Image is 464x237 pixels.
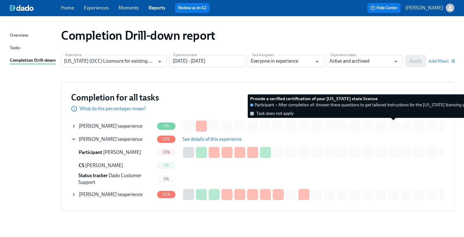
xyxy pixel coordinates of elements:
button: Review us on G2 [175,3,210,13]
a: Moments [119,5,139,11]
a: Review us on G2 [178,5,207,11]
span: [PERSON_NAME] [85,162,123,168]
div: 's experience [79,136,142,143]
span: Participant [79,149,102,155]
span: 33% [159,150,174,155]
div: Tasks [10,44,20,52]
span: 0% [160,177,173,181]
div: Overview [10,32,28,39]
span: 0% [160,124,173,128]
div: [PERSON_NAME]'sexperience [71,188,154,201]
span: 29% [159,137,174,141]
p: [PERSON_NAME] [405,5,443,11]
span: Help Center [370,5,397,11]
a: Home [61,5,74,11]
button: See details of this experience [178,133,246,145]
span: 36% [159,192,174,197]
button: Add filters [429,58,454,64]
h1: Completion Drill-down report [61,28,215,43]
h3: Completion for all tasks [71,92,159,103]
span: Status tracker [78,173,108,178]
svg: Completion rate (low to high) [340,98,348,106]
p: What do the percentages mean? [80,105,146,112]
div: [PERSON_NAME]'sexperience [71,120,154,132]
button: Open [391,57,401,66]
a: Completion Drill-down [10,57,56,64]
span: [PERSON_NAME] [79,136,117,142]
button: Open [312,57,322,66]
a: dado [10,5,61,11]
a: Reports [149,5,165,11]
input: Search by name [364,96,444,108]
div: 's experience [79,123,142,129]
span: [PERSON_NAME] [79,191,117,197]
span: 0% [160,163,173,168]
span: [PERSON_NAME] [103,149,141,155]
div: Status tracker Dado Customer Support [71,172,154,186]
span: See details of this experience [182,136,242,142]
div: 's experience [79,191,142,198]
span: [PERSON_NAME] [79,123,117,129]
div: [PERSON_NAME]'sexperience [71,133,154,145]
span: Credentialing Specialist [79,162,84,168]
div: Participant [PERSON_NAME] [71,146,154,159]
a: Overview [10,32,56,39]
button: Open [155,57,164,66]
button: [PERSON_NAME] [405,4,454,12]
div: CS [PERSON_NAME] [71,159,154,172]
a: Tasks [10,44,56,52]
button: Help Center [367,3,401,13]
img: dado [10,5,34,11]
span: Dado Customer Support [78,173,142,185]
a: Experiences [84,5,109,11]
